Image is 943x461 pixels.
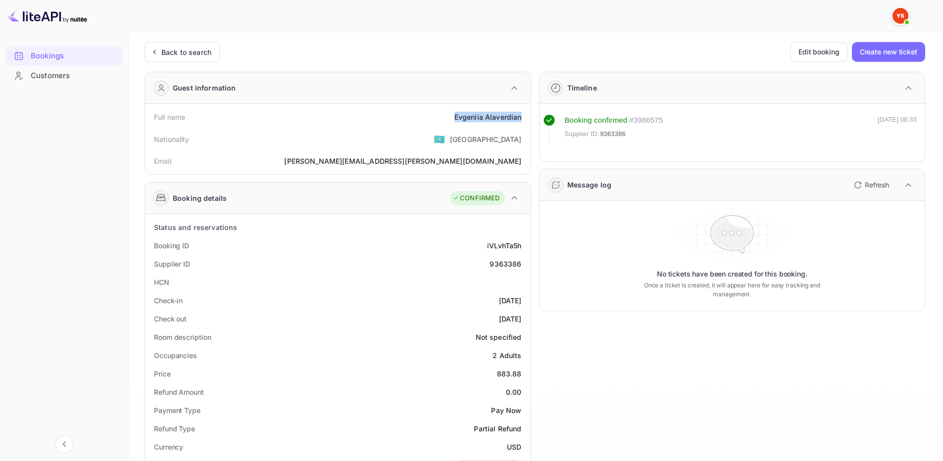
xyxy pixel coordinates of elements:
[8,8,87,24] img: LiteAPI logo
[154,259,190,269] div: Supplier ID
[565,115,628,126] div: Booking confirmed
[154,277,169,287] div: HCN
[434,130,445,148] span: United States
[506,387,522,397] div: 0.00
[154,222,237,232] div: Status and reservations
[499,314,522,324] div: [DATE]
[161,47,211,57] div: Back to search
[173,193,227,203] div: Booking details
[790,42,848,62] button: Edit booking
[848,177,893,193] button: Refresh
[154,350,197,361] div: Occupancies
[491,405,521,415] div: Pay Now
[154,240,189,251] div: Booking ID
[6,66,122,85] a: Customers
[154,156,171,166] div: Email
[657,269,807,279] p: No tickets have been created for this booking.
[452,193,499,203] div: CONFIRMED
[154,332,211,342] div: Room description
[567,83,597,93] div: Timeline
[6,66,122,86] div: Customers
[487,240,521,251] div: iVLvhTa5h
[893,8,908,24] img: Yandex Support
[454,112,522,122] div: Evgeniia Alaverdian
[154,405,200,415] div: Payment Type
[493,350,521,361] div: 2 Adults
[6,46,122,65] a: Bookings
[565,129,599,139] span: Supplier ID:
[499,295,522,306] div: [DATE]
[450,134,522,144] div: [GEOGRAPHIC_DATA]
[865,180,889,190] p: Refresh
[154,423,195,434] div: Refund Type
[154,295,183,306] div: Check-in
[154,369,171,379] div: Price
[173,83,236,93] div: Guest information
[154,442,183,452] div: Currency
[497,369,522,379] div: 883.88
[154,314,187,324] div: Check out
[852,42,925,62] button: Create new ticket
[154,387,204,397] div: Refund Amount
[490,259,521,269] div: 9363386
[600,129,626,139] span: 9363386
[31,50,117,62] div: Bookings
[878,115,917,143] div: [DATE] 08:33
[31,70,117,82] div: Customers
[154,134,190,144] div: Nationality
[628,281,836,299] p: Once a ticket is created, it will appear here for easy tracking and management.
[284,156,521,166] div: [PERSON_NAME][EMAIL_ADDRESS][PERSON_NAME][DOMAIN_NAME]
[474,423,521,434] div: Partial Refund
[629,115,663,126] div: # 3986575
[55,435,73,453] button: Collapse navigation
[567,180,612,190] div: Message log
[6,46,122,66] div: Bookings
[476,332,522,342] div: Not specified
[154,112,185,122] div: Full name
[507,442,521,452] div: USD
